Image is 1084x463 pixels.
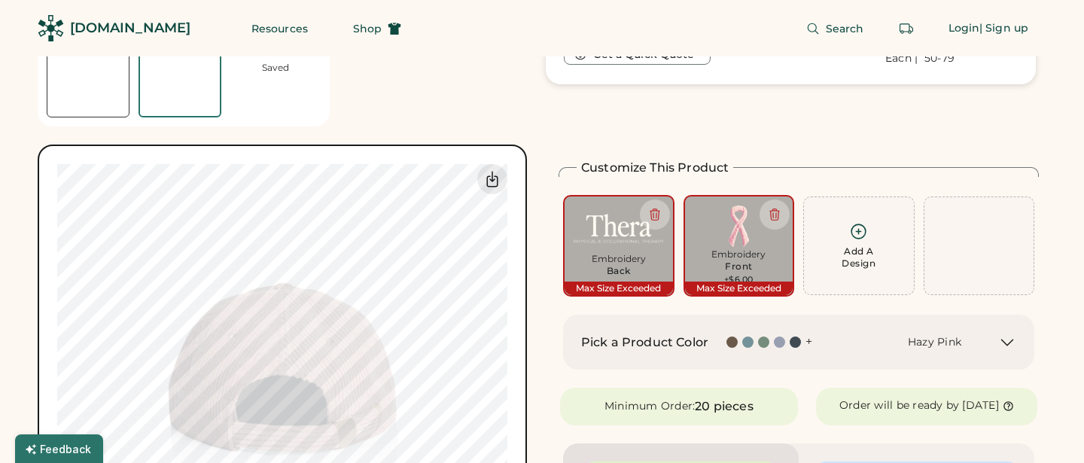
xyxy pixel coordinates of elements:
[262,62,289,74] div: Saved
[574,253,664,265] div: Embroidery
[607,265,631,277] div: Back
[805,334,812,350] div: +
[335,14,419,44] button: Shop
[842,245,875,270] div: Add A Design
[47,35,129,117] img: Front Thumbnail
[885,51,955,66] div: Each | 50-79
[948,21,980,36] div: Login
[233,14,326,44] button: Resources
[788,14,882,44] button: Search
[725,260,753,273] div: Front
[1012,395,1077,460] iframe: Front Chat
[640,200,670,230] button: Delete this decoration.
[694,248,784,260] div: Embroidery
[353,23,382,34] span: Shop
[70,19,190,38] div: [DOMAIN_NAME]
[908,335,961,350] div: Hazy Pink
[760,200,790,230] button: Delete this decoration.
[140,36,220,116] img: Back Thumbnail
[839,398,960,413] div: Order will be ready by
[685,282,793,295] div: Max Size Exceeded
[574,206,664,251] img: Thera Logo (2).svg
[979,21,1028,36] div: | Sign up
[891,14,921,44] button: Retrieve an order
[38,15,64,41] img: Rendered Logo - Screens
[694,206,784,247] img: Screenshot 2025-08-25 at 6.20.49 PM.png
[826,23,864,34] span: Search
[581,159,729,177] h2: Customize This Product
[477,164,507,194] div: Download Back Mockup
[565,282,673,295] div: Max Size Exceeded
[724,274,754,286] div: +$6.00
[604,399,696,414] div: Minimum Order:
[962,398,999,413] div: [DATE]
[695,398,753,416] div: 20 pieces
[581,334,708,352] h2: Pick a Product Color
